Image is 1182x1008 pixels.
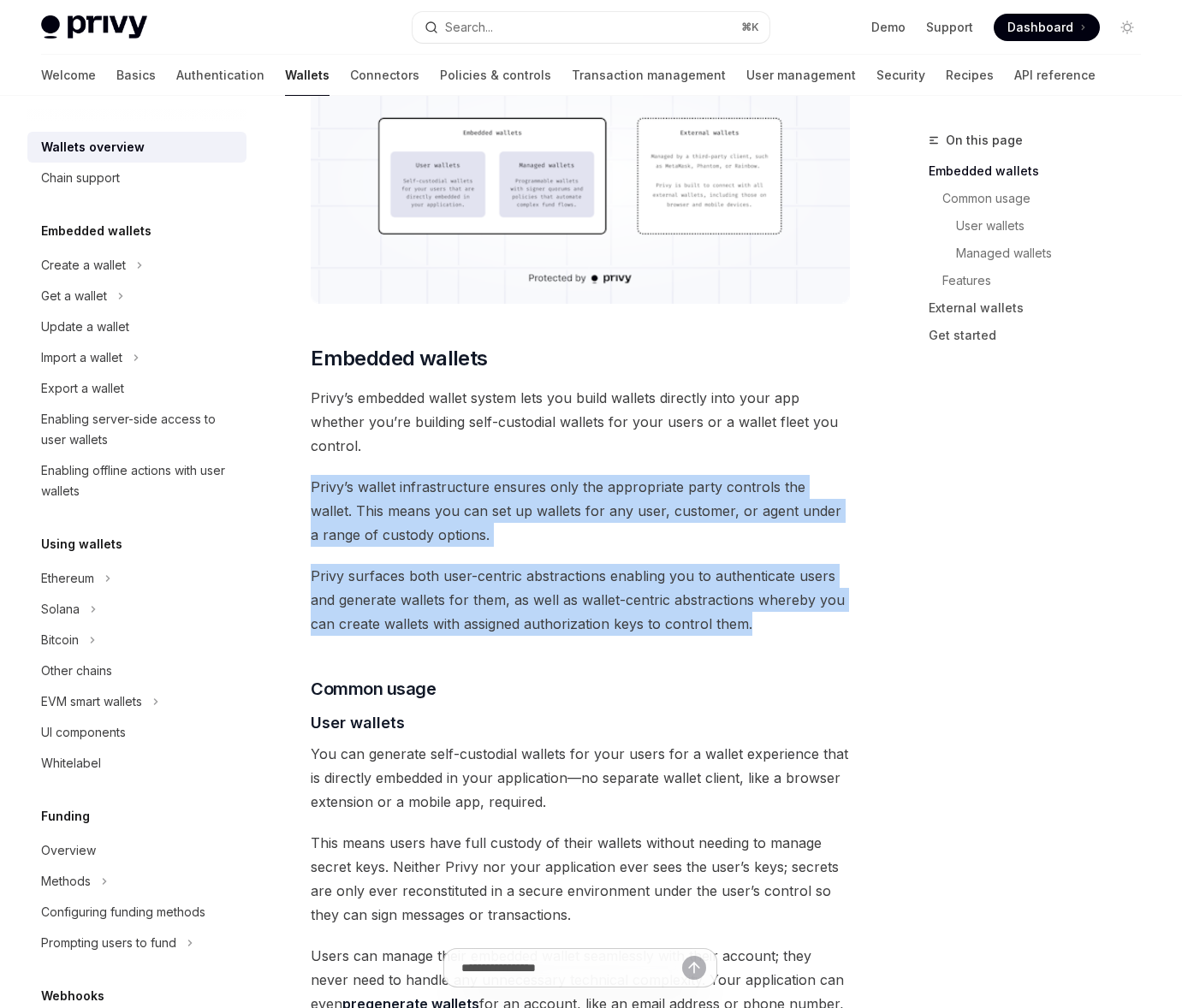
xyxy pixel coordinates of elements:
[929,240,1155,267] a: Managed wallets
[871,19,906,36] a: Demo
[27,250,246,281] button: Toggle Create a wallet section
[946,55,994,96] a: Recipes
[27,311,246,342] a: Update a wallet
[285,55,330,96] a: Wallets
[27,563,246,594] button: Toggle Ethereum section
[27,748,246,779] a: Whitelabel
[41,378,124,399] div: Export a wallet
[41,986,104,1006] h5: Webhooks
[27,928,246,958] button: Toggle Prompting users to fund section
[746,55,856,96] a: User management
[41,630,79,650] div: Bitcoin
[461,949,682,987] input: Ask a question...
[741,21,759,34] span: ⌘ K
[27,866,246,897] button: Toggle Methods section
[41,286,107,306] div: Get a wallet
[27,686,246,717] button: Toggle EVM smart wallets section
[311,677,436,701] span: Common usage
[929,322,1155,349] a: Get started
[311,58,850,304] img: images/walletoverview.png
[311,564,850,636] span: Privy surfaces both user-centric abstractions enabling you to authenticate users and generate wal...
[41,840,96,861] div: Overview
[311,345,487,372] span: Embedded wallets
[41,933,176,953] div: Prompting users to fund
[311,475,850,547] span: Privy’s wallet infrastructure ensures only the appropriate party controls the wallet. This means ...
[27,455,246,507] a: Enabling offline actions with user wallets
[41,255,126,276] div: Create a wallet
[876,55,925,96] a: Security
[41,409,236,450] div: Enabling server-side access to user wallets
[929,212,1155,240] a: User wallets
[311,386,850,458] span: Privy’s embedded wallet system lets you build wallets directly into your app whether you’re build...
[27,897,246,928] a: Configuring funding methods
[440,55,551,96] a: Policies & controls
[41,568,94,589] div: Ethereum
[41,722,126,743] div: UI components
[41,753,101,774] div: Whitelabel
[994,14,1100,41] a: Dashboard
[41,15,147,39] img: light logo
[929,294,1155,322] a: External wallets
[27,342,246,373] button: Toggle Import a wallet section
[413,12,770,43] button: Open search
[41,168,120,188] div: Chain support
[27,717,246,748] a: UI components
[926,19,973,36] a: Support
[41,534,122,554] h5: Using wallets
[41,599,80,620] div: Solana
[27,655,246,686] a: Other chains
[41,460,236,501] div: Enabling offline actions with user wallets
[41,317,129,337] div: Update a wallet
[27,281,246,311] button: Toggle Get a wallet section
[116,55,156,96] a: Basics
[311,711,405,734] span: User wallets
[41,806,90,827] h5: Funding
[1007,19,1073,36] span: Dashboard
[41,55,96,96] a: Welcome
[41,137,145,157] div: Wallets overview
[311,742,850,814] span: You can generate self-custodial wallets for your users for a wallet experience that is directly e...
[572,55,726,96] a: Transaction management
[27,132,246,163] a: Wallets overview
[27,373,246,404] a: Export a wallet
[1114,14,1141,41] button: Toggle dark mode
[41,902,205,922] div: Configuring funding methods
[27,594,246,625] button: Toggle Solana section
[929,267,1155,294] a: Features
[41,221,151,241] h5: Embedded wallets
[682,956,706,980] button: Send message
[929,157,1155,185] a: Embedded wallets
[27,404,246,455] a: Enabling server-side access to user wallets
[929,185,1155,212] a: Common usage
[27,835,246,866] a: Overview
[311,831,850,927] span: This means users have full custody of their wallets without needing to manage secret keys. Neithe...
[946,130,1023,151] span: On this page
[41,661,112,681] div: Other chains
[41,347,122,368] div: Import a wallet
[41,871,91,892] div: Methods
[445,17,493,38] div: Search...
[41,691,142,712] div: EVM smart wallets
[27,163,246,193] a: Chain support
[1014,55,1096,96] a: API reference
[27,625,246,655] button: Toggle Bitcoin section
[350,55,419,96] a: Connectors
[176,55,264,96] a: Authentication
